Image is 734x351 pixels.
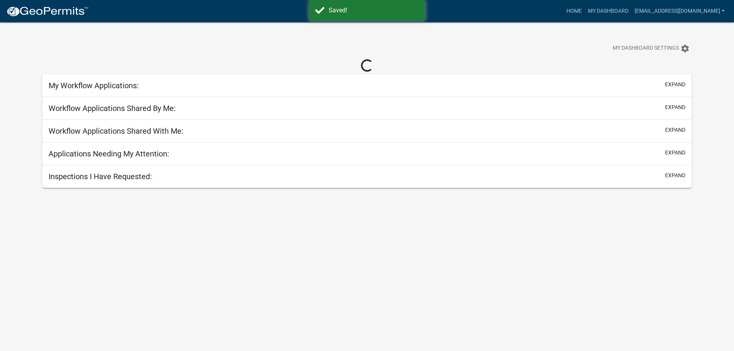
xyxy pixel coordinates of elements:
[563,4,585,18] a: Home
[49,172,152,181] h5: Inspections I Have Requested:
[606,41,696,56] button: My Dashboard Settingssettings
[665,171,685,180] button: expand
[49,149,169,158] h5: Applications Needing My Attention:
[665,149,685,157] button: expand
[665,126,685,134] button: expand
[49,81,139,90] h5: My Workflow Applications:
[49,104,176,113] h5: Workflow Applications Shared By Me:
[49,126,183,136] h5: Workflow Applications Shared With Me:
[665,103,685,111] button: expand
[632,4,728,18] a: [EMAIL_ADDRESS][DOMAIN_NAME]
[329,6,419,15] div: Saved!
[680,44,690,53] i: settings
[585,4,632,18] a: My Dashboard
[665,81,685,89] button: expand
[613,44,679,53] span: My Dashboard Settings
